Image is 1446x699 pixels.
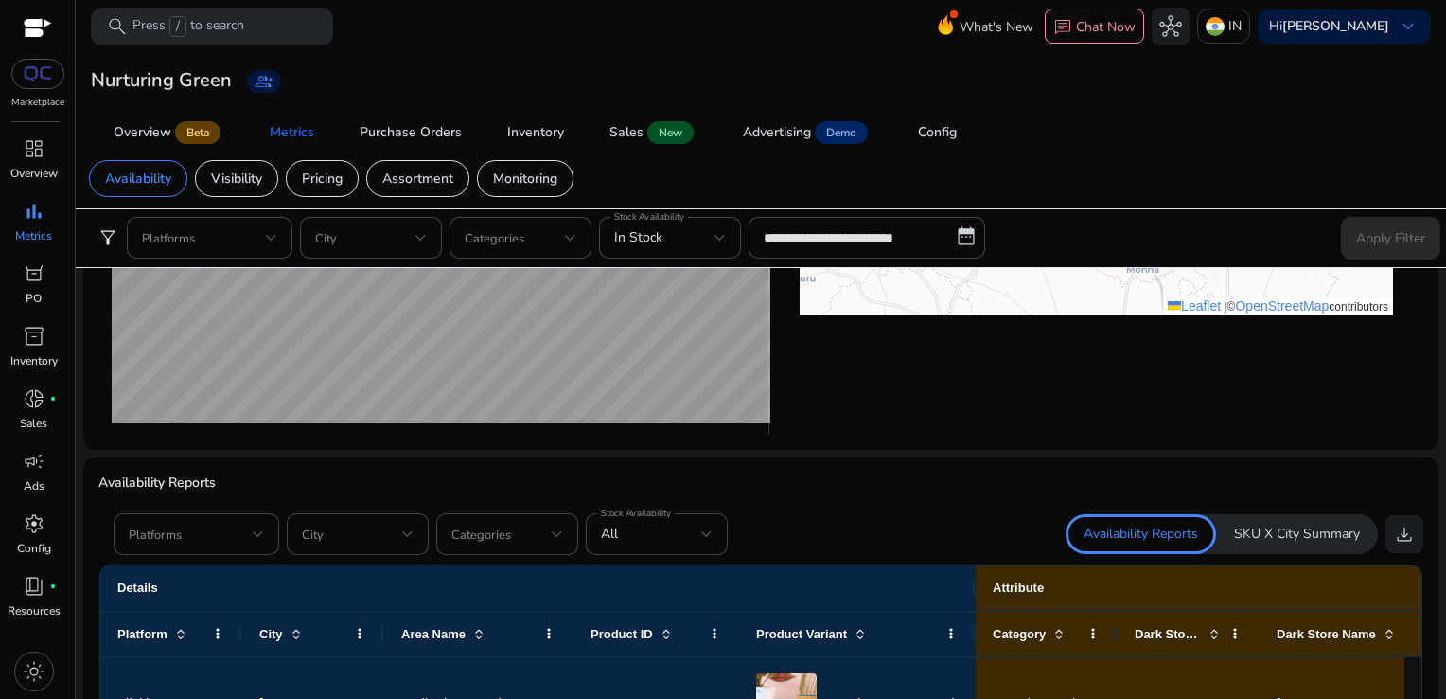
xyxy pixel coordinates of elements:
div: Purchase Orders [360,126,462,139]
span: chat [1053,18,1072,37]
button: hub [1152,8,1190,45]
span: filter_alt [97,226,119,249]
img: in.svg [1206,17,1225,36]
h3: Nurturing Green [91,69,232,92]
span: Demo [815,121,868,144]
p: Resources [8,602,61,619]
span: / [169,16,186,37]
img: QC-logo.svg [21,66,55,81]
span: Platform [117,627,168,641]
p: Inventory [10,352,58,369]
span: hub [1159,15,1182,38]
b: [PERSON_NAME] [1282,17,1389,35]
span: Product Variant [756,627,847,641]
p: Assortment [382,169,453,188]
a: group_add [247,70,281,93]
span: donut_small [23,387,45,410]
div: Overview [114,126,171,139]
p: Press to search [132,16,244,37]
span: settings [23,512,45,535]
span: What's New [960,10,1033,44]
span: campaign [23,450,45,473]
span: In Stock [614,228,662,246]
a: Leaflet [1168,298,1221,314]
p: Chat Now [1076,18,1136,36]
span: bar_chart [23,200,45,223]
span: Details [117,581,158,595]
button: chatChat Now [1045,9,1144,45]
span: group_add [255,72,273,91]
button: download [1385,515,1423,553]
p: Pricing [302,169,343,188]
p: Sales [20,415,47,432]
p: IN [1228,9,1242,43]
p: Availability [105,169,171,188]
span: New [647,121,694,144]
p: PO [26,290,42,307]
div: Metrics [270,126,314,139]
div: Sales [609,126,644,139]
p: Availability Reports [1084,525,1198,544]
p: Marketplace [11,96,64,110]
div: Advertising [743,126,811,139]
p: Visibility [211,169,262,188]
mat-label: Stock Availability [614,210,684,224]
span: City [259,627,283,641]
span: fiber_manual_record [49,582,57,590]
p: Metrics [15,227,52,244]
span: orders [23,262,45,285]
span: book_4 [23,575,45,598]
span: Dark Store Name [1277,627,1376,641]
span: keyboard_arrow_down [1397,15,1420,38]
a: OpenStreetMap [1235,298,1329,314]
span: download [1393,523,1416,546]
span: light_mode [23,660,45,683]
div: Inventory [507,126,564,139]
span: | [1224,300,1226,314]
span: Dark Store ID [1135,627,1201,641]
div: Config [918,126,957,139]
span: dashboard [23,137,45,160]
span: inventory_2 [23,325,45,348]
span: Category [993,627,1046,641]
p: Availability Reports [98,473,1423,493]
p: Monitoring [493,169,557,188]
span: Area Name [401,627,466,641]
span: Product ID [591,627,653,641]
span: All [601,525,618,543]
div: © contributors [1163,297,1393,316]
mat-label: Stock Availability [601,507,671,520]
span: Attribute [993,581,1044,595]
p: Overview [10,165,58,182]
p: Ads [24,477,44,494]
p: SKU X City Summary [1234,525,1360,544]
span: Beta [175,121,220,144]
span: fiber_manual_record [49,395,57,403]
span: search [106,15,129,38]
p: Config [17,540,51,557]
p: Hi [1269,20,1389,33]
